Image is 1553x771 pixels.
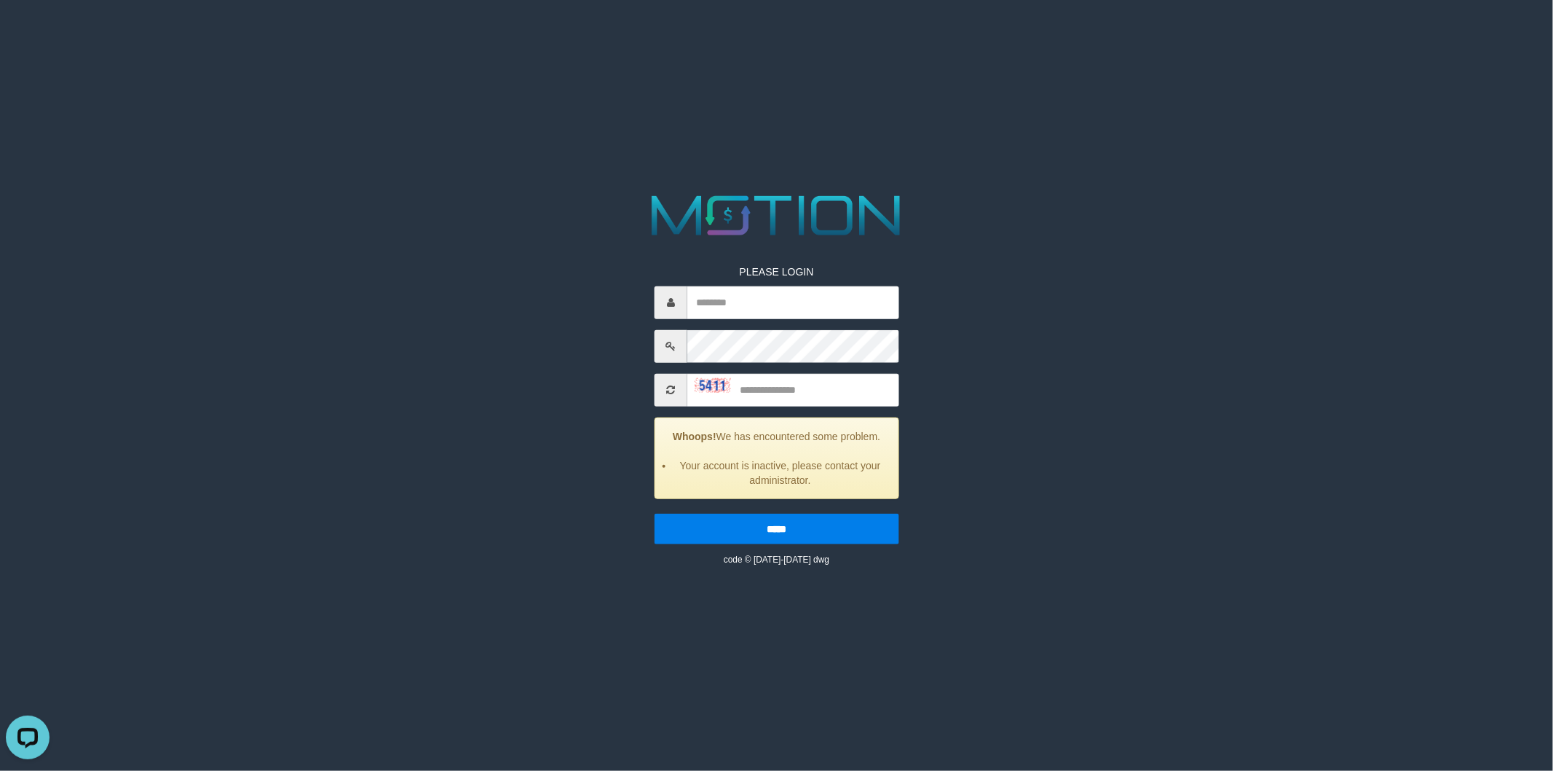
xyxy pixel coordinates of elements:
[655,264,899,278] p: PLEASE LOGIN
[655,417,899,498] div: We has encountered some problem.
[695,378,731,393] img: captcha
[673,458,888,487] li: Your account is inactive, please contact your administrator.
[724,554,829,564] small: code © [DATE]-[DATE] dwg
[673,430,716,442] strong: Whoops!
[641,189,912,243] img: MOTION_logo.png
[6,6,50,50] button: Open LiveChat chat widget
